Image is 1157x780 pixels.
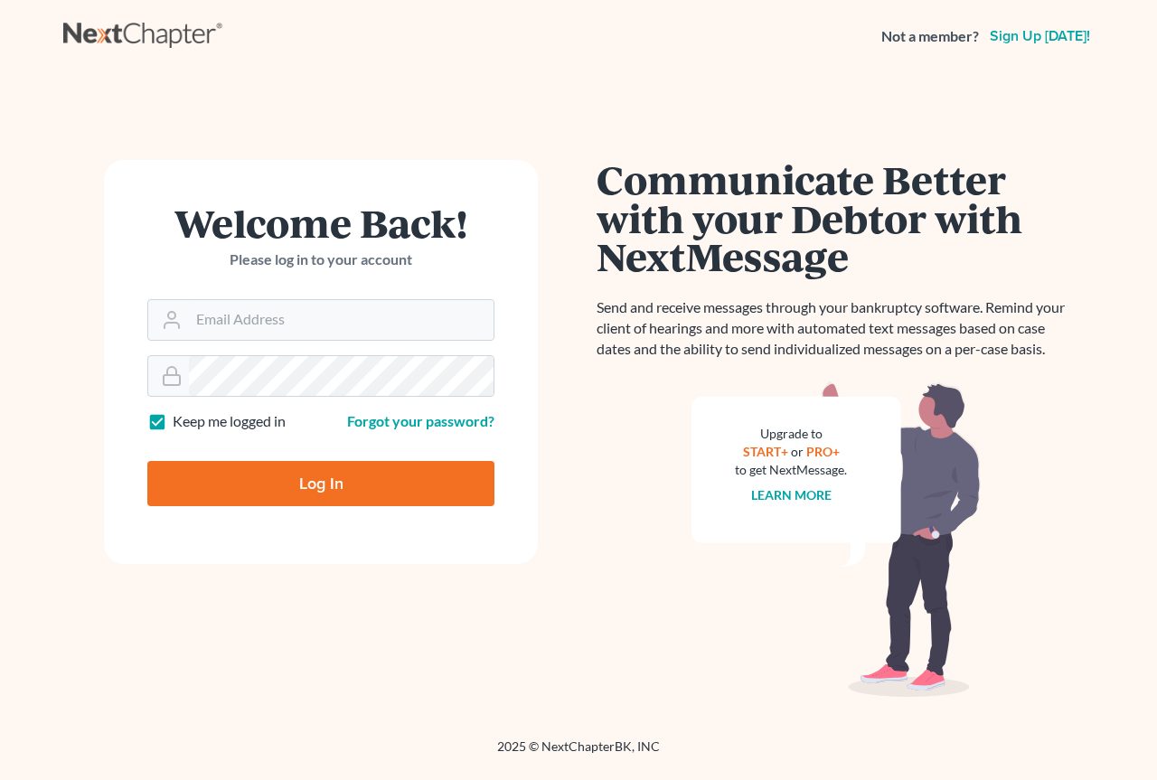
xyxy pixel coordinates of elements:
[791,444,804,459] span: or
[147,461,494,506] input: Log In
[597,160,1076,276] h1: Communicate Better with your Debtor with NextMessage
[735,461,847,479] div: to get NextMessage.
[751,487,832,503] a: Learn more
[986,29,1094,43] a: Sign up [DATE]!
[881,26,979,47] strong: Not a member?
[147,203,494,242] h1: Welcome Back!
[597,297,1076,360] p: Send and receive messages through your bankruptcy software. Remind your client of hearings and mo...
[147,249,494,270] p: Please log in to your account
[806,444,840,459] a: PRO+
[189,300,494,340] input: Email Address
[735,425,847,443] div: Upgrade to
[347,412,494,429] a: Forgot your password?
[743,444,788,459] a: START+
[63,738,1094,770] div: 2025 © NextChapterBK, INC
[173,411,286,432] label: Keep me logged in
[691,381,981,698] img: nextmessage_bg-59042aed3d76b12b5cd301f8e5b87938c9018125f34e5fa2b7a6b67550977c72.svg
